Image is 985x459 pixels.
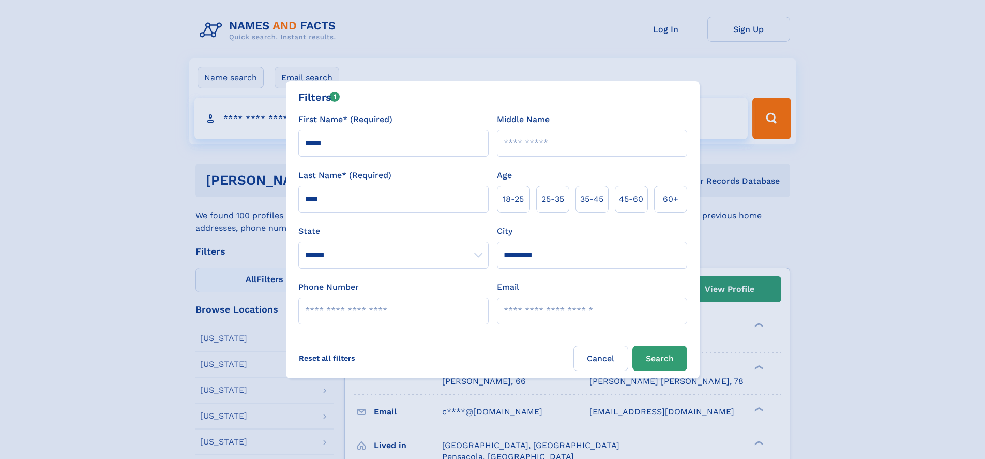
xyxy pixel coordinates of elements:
[573,346,628,371] label: Cancel
[663,193,678,205] span: 60+
[632,346,687,371] button: Search
[497,169,512,182] label: Age
[292,346,362,371] label: Reset all filters
[298,225,489,238] label: State
[497,225,512,238] label: City
[541,193,564,205] span: 25‑35
[619,193,643,205] span: 45‑60
[503,193,524,205] span: 18‑25
[497,113,550,126] label: Middle Name
[298,113,392,126] label: First Name* (Required)
[298,90,340,105] div: Filters
[298,281,359,293] label: Phone Number
[580,193,603,205] span: 35‑45
[497,281,519,293] label: Email
[298,169,391,182] label: Last Name* (Required)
